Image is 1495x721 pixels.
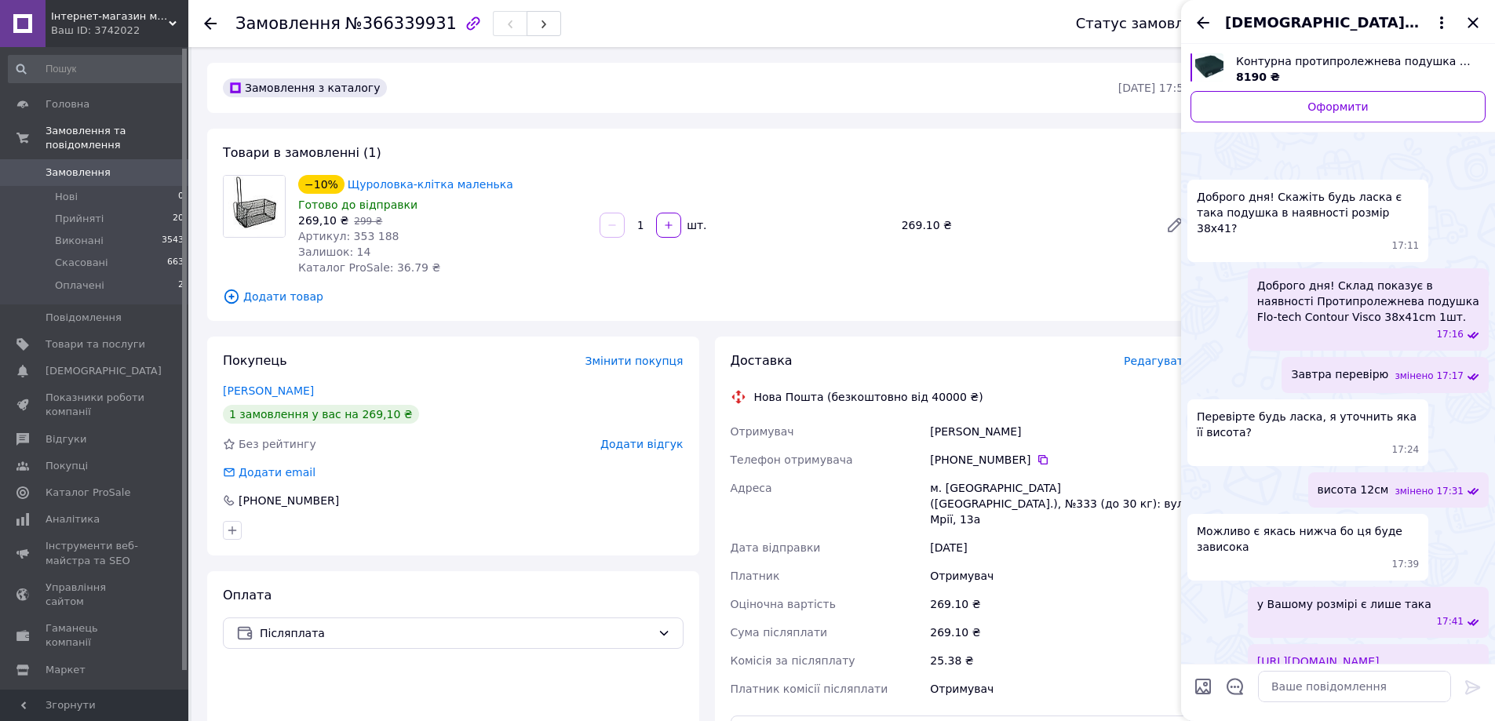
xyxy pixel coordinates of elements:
[731,353,793,368] span: Доставка
[1197,409,1419,440] span: Перевірте будь ласка, я уточнить яка її висота?
[1225,13,1451,33] button: [DEMOGRAPHIC_DATA][PERSON_NAME]
[1076,16,1220,31] div: Статус замовлення
[46,311,122,325] span: Повідомлення
[927,646,1194,675] div: 25.38 ₴
[46,581,145,609] span: Управління сайтом
[46,391,145,419] span: Показники роботи компанії
[298,261,440,274] span: Каталог ProSale: 36.79 ₴
[927,562,1194,590] div: Отримувач
[8,55,185,83] input: Пошук
[1236,71,1280,83] span: 8190 ₴
[731,425,794,438] span: Отримувач
[1395,370,1436,383] span: змінено
[1191,53,1486,85] a: Переглянути товар
[1159,209,1191,241] a: Редагувати
[1395,485,1436,498] span: змінено
[1257,278,1479,325] span: Доброго дня! Склад показує в наявності Протипролежнева подушка Flo-tech Contour Visco 38x41cm 1шт.
[1436,485,1464,498] span: 17:31 12.10.2025
[46,663,86,677] span: Маркет
[1436,328,1464,341] span: 17:16 12.10.2025
[683,217,708,233] div: шт.
[46,539,145,567] span: Інструменти веб-майстра та SEO
[55,190,78,204] span: Нові
[46,512,100,526] span: Аналітика
[1257,596,1431,612] span: у Вашому розмірі є лише така
[1464,13,1482,32] button: Закрити
[46,124,188,152] span: Замовлення та повідомлення
[1225,676,1245,697] button: Відкрити шаблони відповідей
[1194,13,1212,32] button: Назад
[1195,53,1223,82] img: 4214593458_w640_h640_konturnaya-protivoprolezhnevaya-podushka.jpg
[173,212,184,226] span: 20
[345,14,457,33] span: №366339931
[731,683,888,695] span: Платник комісії післяплати
[46,621,145,650] span: Гаманець компанії
[895,214,1153,236] div: 269.10 ₴
[1257,655,1380,668] a: [URL][DOMAIN_NAME]
[224,176,285,237] img: Щуроловка-клітка маленька
[298,198,418,211] span: Готово до відправки
[731,654,855,667] span: Комісія за післяплату
[223,78,387,97] div: Замовлення з каталогу
[1124,355,1191,367] span: Редагувати
[1436,370,1464,383] span: 17:17 12.10.2025
[731,453,853,466] span: Телефон отримувача
[46,432,86,446] span: Відгуки
[237,464,317,480] div: Додати email
[585,355,684,367] span: Змінити покупця
[927,590,1194,618] div: 269.10 ₴
[354,216,382,227] span: 299 ₴
[223,353,287,368] span: Покупець
[731,541,821,554] span: Дата відправки
[46,337,145,351] span: Товари та послуги
[927,618,1194,646] div: 269.10 ₴
[600,438,683,450] span: Додати відгук
[927,474,1194,533] div: м. [GEOGRAPHIC_DATA] ([GEOGRAPHIC_DATA].), №333 (до 30 кг): вул. Мрії, 13а
[348,178,513,191] a: Щуроловка-клітка маленька
[51,24,188,38] div: Ваш ID: 3742022
[55,234,104,248] span: Виконані
[223,384,314,397] a: [PERSON_NAME]
[1318,482,1389,498] span: висота 12см
[55,256,108,270] span: Скасовані
[55,212,104,226] span: Прийняті
[46,459,88,473] span: Покупці
[731,482,772,494] span: Адреса
[1392,443,1420,457] span: 17:24 12.10.2025
[178,190,184,204] span: 0
[930,452,1191,468] div: [PHONE_NUMBER]
[221,464,317,480] div: Додати email
[298,175,345,194] div: −10%
[239,438,316,450] span: Без рейтингу
[55,279,104,293] span: Оплачені
[223,145,381,160] span: Товари в замовленні (1)
[298,230,399,242] span: Артикул: 353 188
[731,626,828,639] span: Сума післяплати
[1225,13,1420,33] span: [DEMOGRAPHIC_DATA][PERSON_NAME]
[223,588,272,603] span: Оплата
[235,14,341,33] span: Замовлення
[1197,189,1419,236] span: Доброго дня! Скажіть будь ласка є така подушка в наявності розмір 38х41?
[1236,53,1473,69] span: Контурна протипролежнева подушка Invacare Flo-tech Lite
[167,256,184,270] span: 663
[1291,366,1388,383] span: Завтра перевірю
[46,364,162,378] span: [DEMOGRAPHIC_DATA]
[260,625,651,642] span: Післяплата
[237,493,341,508] div: [PHONE_NUMBER]
[750,389,987,405] div: Нова Пошта (безкоштовно від 40000 ₴)
[204,16,217,31] div: Повернутися назад
[927,417,1194,446] div: [PERSON_NAME]
[1436,615,1464,628] span: 17:41 12.10.2025
[731,570,780,582] span: Платник
[51,9,169,24] span: Інтернет-магазин медтехніки та товарів для здоров'я ВаМторг
[46,486,130,500] span: Каталог ProSale
[298,246,370,258] span: Залишок: 14
[298,214,348,227] span: 269,10 ₴
[46,97,89,111] span: Головна
[223,405,419,424] div: 1 замовлення у вас на 269,10 ₴
[731,598,836,610] span: Оціночна вартість
[927,533,1194,562] div: [DATE]
[1197,523,1419,555] span: Можливо є якась нижча бо ця буде зависока
[1118,82,1191,94] time: [DATE] 17:59
[178,279,184,293] span: 2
